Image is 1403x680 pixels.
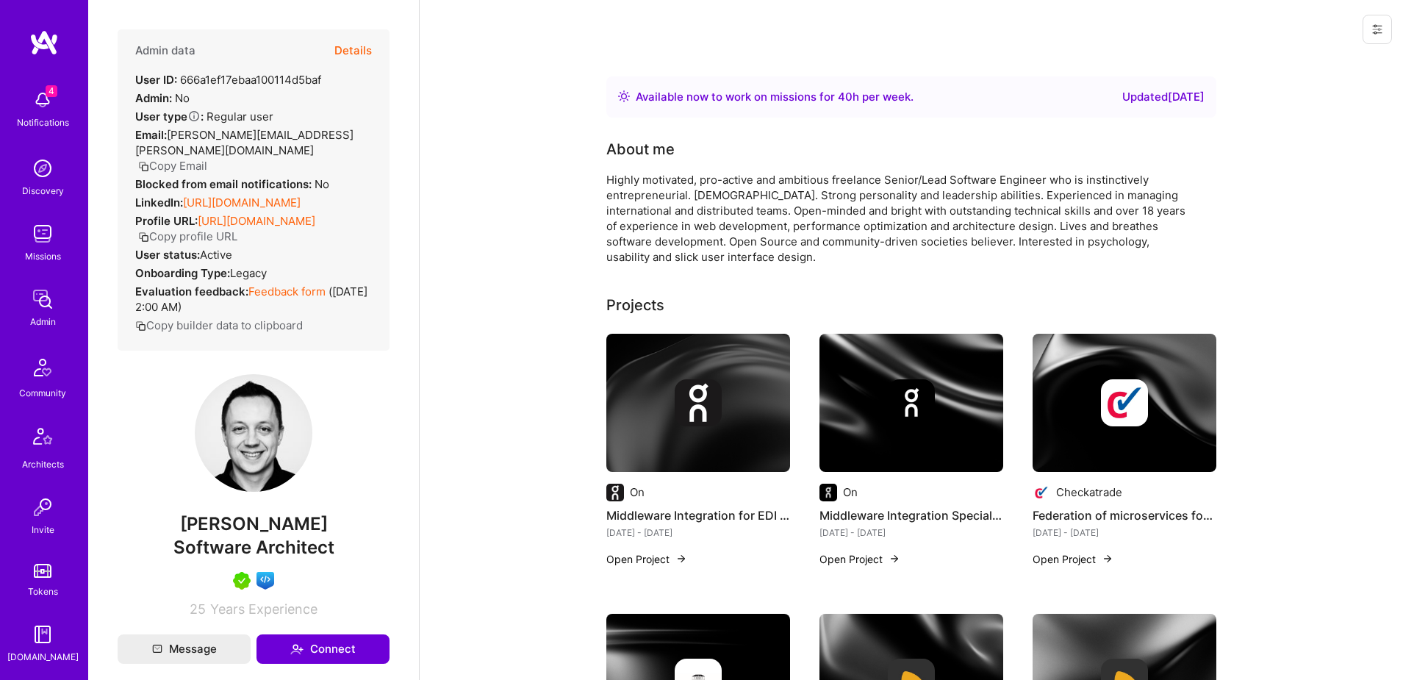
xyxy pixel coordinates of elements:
[28,620,57,649] img: guide book
[210,601,317,617] span: Years Experience
[135,110,204,124] strong: User type :
[28,85,57,115] img: bell
[1033,525,1216,540] div: [DATE] - [DATE]
[135,73,177,87] strong: User ID:
[1033,551,1113,567] button: Open Project
[819,525,1003,540] div: [DATE] - [DATE]
[248,284,326,298] a: Feedback form
[1033,334,1216,472] img: cover
[29,29,59,56] img: logo
[135,266,230,280] strong: Onboarding Type:
[7,649,79,665] div: [DOMAIN_NAME]
[138,232,149,243] i: icon Copy
[675,379,722,426] img: Company logo
[606,138,675,160] div: About me
[135,91,172,105] strong: Admin:
[195,374,312,492] img: User Avatar
[118,513,390,535] span: [PERSON_NAME]
[135,284,372,315] div: ( [DATE] 2:00 AM )
[135,284,248,298] strong: Evaluation feedback:
[152,644,162,654] i: icon Mail
[22,183,64,198] div: Discovery
[187,110,201,123] i: Help
[256,634,390,664] button: Connect
[25,421,60,457] img: Architects
[190,601,206,617] span: 25
[334,29,372,72] button: Details
[135,321,146,332] i: icon Copy
[28,584,58,599] div: Tokens
[135,214,198,228] strong: Profile URL:
[135,318,303,333] button: Copy builder data to clipboard
[889,553,900,565] img: arrow-right
[606,525,790,540] div: [DATE] - [DATE]
[1101,379,1148,426] img: Company logo
[819,551,900,567] button: Open Project
[675,553,687,565] img: arrow-right
[135,196,183,210] strong: LinkedIn:
[135,248,200,262] strong: User status:
[32,522,54,537] div: Invite
[606,551,687,567] button: Open Project
[819,506,1003,525] h4: Middleware Integration Specialist
[135,109,273,124] div: Regular user
[606,484,624,501] img: Company logo
[135,128,354,157] span: [PERSON_NAME][EMAIL_ADDRESS][PERSON_NAME][DOMAIN_NAME]
[118,634,251,664] button: Message
[30,314,56,329] div: Admin
[25,350,60,385] img: Community
[135,44,195,57] h4: Admin data
[198,214,315,228] a: [URL][DOMAIN_NAME]
[135,128,167,142] strong: Email:
[1033,484,1050,501] img: Company logo
[233,572,251,590] img: A.Teamer in Residence
[34,564,51,578] img: tokens
[17,115,69,130] div: Notifications
[630,484,645,500] div: On
[173,537,334,558] span: Software Architect
[28,493,57,522] img: Invite
[135,90,190,106] div: No
[606,506,790,525] h4: Middleware Integration for EDI and Dynamics 365 for [DOMAIN_NAME]
[200,248,232,262] span: Active
[843,484,858,500] div: On
[1056,484,1122,500] div: Checkatrade
[25,248,61,264] div: Missions
[606,334,790,472] img: cover
[135,176,329,192] div: No
[1033,506,1216,525] h4: Federation of microservices for Consumer App
[290,643,304,656] i: icon Connect
[819,484,837,501] img: Company logo
[138,229,237,244] button: Copy profile URL
[138,161,149,172] i: icon Copy
[22,457,64,472] div: Architects
[135,177,315,191] strong: Blocked from email notifications:
[838,90,853,104] span: 40
[19,385,66,401] div: Community
[1122,88,1205,106] div: Updated [DATE]
[28,219,57,248] img: teamwork
[888,379,935,426] img: Company logo
[606,294,664,316] div: Projects
[618,90,630,102] img: Availability
[256,572,274,590] img: Front-end guild
[138,158,207,173] button: Copy Email
[819,334,1003,472] img: cover
[28,154,57,183] img: discovery
[28,284,57,314] img: admin teamwork
[1102,553,1113,565] img: arrow-right
[183,196,301,210] a: [URL][DOMAIN_NAME]
[230,266,267,280] span: legacy
[606,172,1194,265] div: Highly motivated, pro-active and ambitious freelance Senior/Lead Software Engineer who is instinc...
[636,88,914,106] div: Available now to work on missions for h per week .
[135,72,321,87] div: 666a1ef17ebaa100114d5baf
[46,85,57,97] span: 4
